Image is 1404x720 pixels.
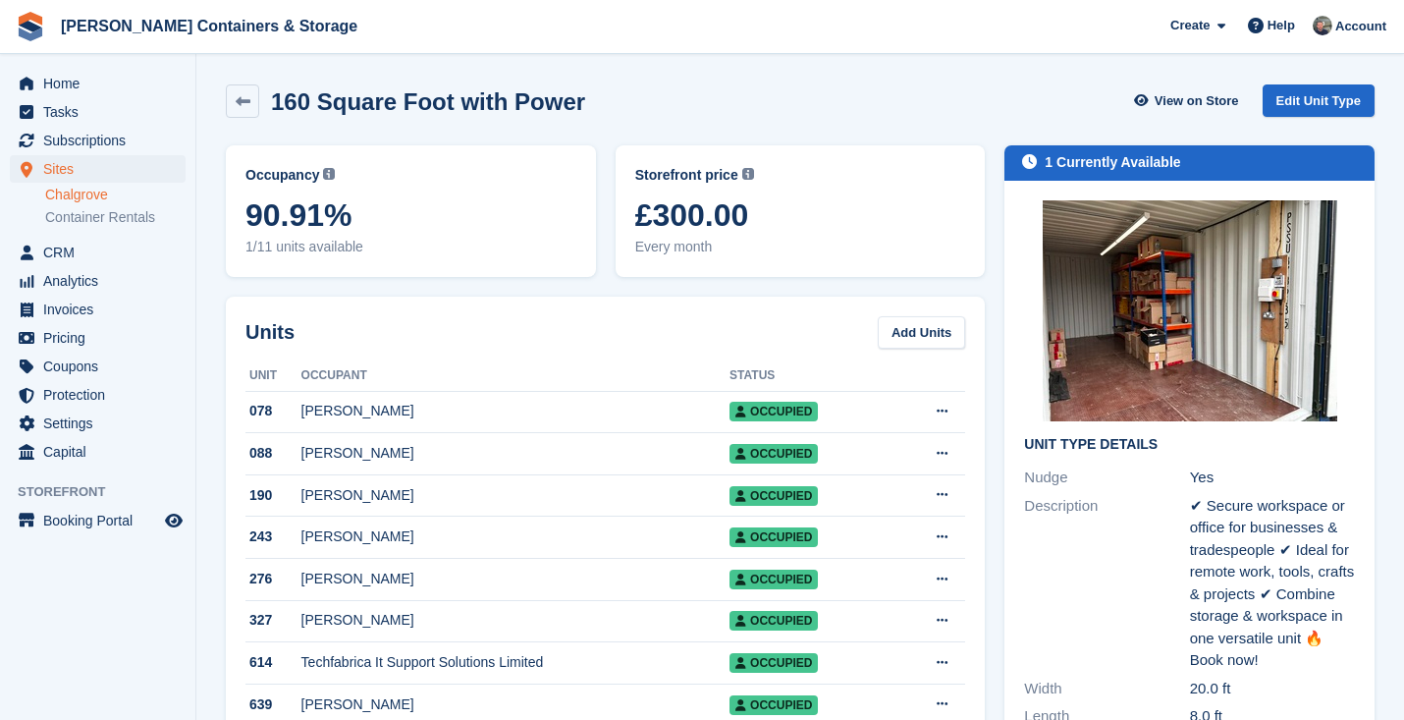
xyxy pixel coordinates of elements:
a: menu [10,507,186,534]
div: Yes [1190,467,1355,489]
span: CRM [43,239,161,266]
a: menu [10,98,186,126]
a: menu [10,155,186,183]
a: menu [10,410,186,437]
span: 90.91% [245,197,576,233]
span: Coupons [43,353,161,380]
span: Occupied [729,527,818,547]
div: [PERSON_NAME] [301,401,729,421]
div: 088 [245,443,301,464]
h2: 160 Square Foot with Power [271,88,585,115]
span: View on Store [1155,91,1239,111]
span: Subscriptions [43,127,161,154]
a: menu [10,324,186,352]
div: Description [1024,495,1189,672]
div: 639 [245,694,301,715]
span: Storefront price [635,165,738,186]
a: menu [10,127,186,154]
a: Chalgrove [45,186,186,204]
img: icon-info-grey-7440780725fd019a000dd9b08b2336e03edf1995a4989e88bcd33f0948082b44.svg [323,168,335,180]
img: IMG_3786%5B91%5D.jpg [1043,200,1337,421]
span: Occupied [729,570,818,589]
div: Width [1024,678,1189,700]
a: Edit Unit Type [1263,84,1375,117]
span: £300.00 [635,197,966,233]
a: View on Store [1132,84,1247,117]
a: menu [10,267,186,295]
div: 078 [245,401,301,421]
span: Create [1170,16,1210,35]
a: menu [10,296,186,323]
span: Occupied [729,695,818,715]
span: Occupied [729,444,818,464]
span: Analytics [43,267,161,295]
span: Protection [43,381,161,409]
span: Settings [43,410,161,437]
span: Account [1335,17,1386,36]
span: Tasks [43,98,161,126]
a: [PERSON_NAME] Containers & Storage [53,10,365,42]
span: Invoices [43,296,161,323]
th: Occupant [301,360,729,392]
span: Every month [635,237,966,257]
h2: Units [245,317,295,347]
span: Occupied [729,486,818,506]
a: menu [10,70,186,97]
div: [PERSON_NAME] [301,610,729,631]
div: ✔ Secure workspace or office for businesses & tradespeople ✔ Ideal for remote work, tools, crafts... [1190,495,1355,672]
span: Help [1268,16,1295,35]
th: Unit [245,360,301,392]
div: 1 Currently Available [1045,152,1180,173]
a: menu [10,438,186,466]
a: menu [10,239,186,266]
div: [PERSON_NAME] [301,443,729,464]
h2: Unit Type details [1024,437,1355,453]
div: [PERSON_NAME] [301,694,729,715]
span: 1/11 units available [245,237,576,257]
span: Occupied [729,653,818,673]
a: Container Rentals [45,208,186,227]
span: Sites [43,155,161,183]
a: Add Units [878,316,965,349]
div: Techfabrica It Support Solutions Limited [301,652,729,673]
div: 190 [245,485,301,506]
div: 243 [245,526,301,547]
a: menu [10,353,186,380]
div: [PERSON_NAME] [301,485,729,506]
img: stora-icon-8386f47178a22dfd0bd8f6a31ec36ba5ce8667c1dd55bd0f319d3a0aa187defe.svg [16,12,45,41]
a: Preview store [162,509,186,532]
span: Capital [43,438,161,466]
span: Occupied [729,402,818,421]
div: 276 [245,569,301,589]
div: 327 [245,610,301,631]
a: menu [10,381,186,409]
div: 20.0 ft [1190,678,1355,700]
img: icon-info-grey-7440780725fd019a000dd9b08b2336e03edf1995a4989e88bcd33f0948082b44.svg [742,168,754,180]
div: Nudge [1024,467,1189,489]
span: Booking Portal [43,507,161,534]
span: Occupied [729,611,818,631]
span: Pricing [43,324,161,352]
span: Storefront [18,482,195,502]
div: [PERSON_NAME] [301,526,729,547]
span: Occupancy [245,165,319,186]
div: 614 [245,652,301,673]
th: Status [729,360,892,392]
img: Adam Greenhalgh [1313,16,1332,35]
span: Home [43,70,161,97]
div: [PERSON_NAME] [301,569,729,589]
